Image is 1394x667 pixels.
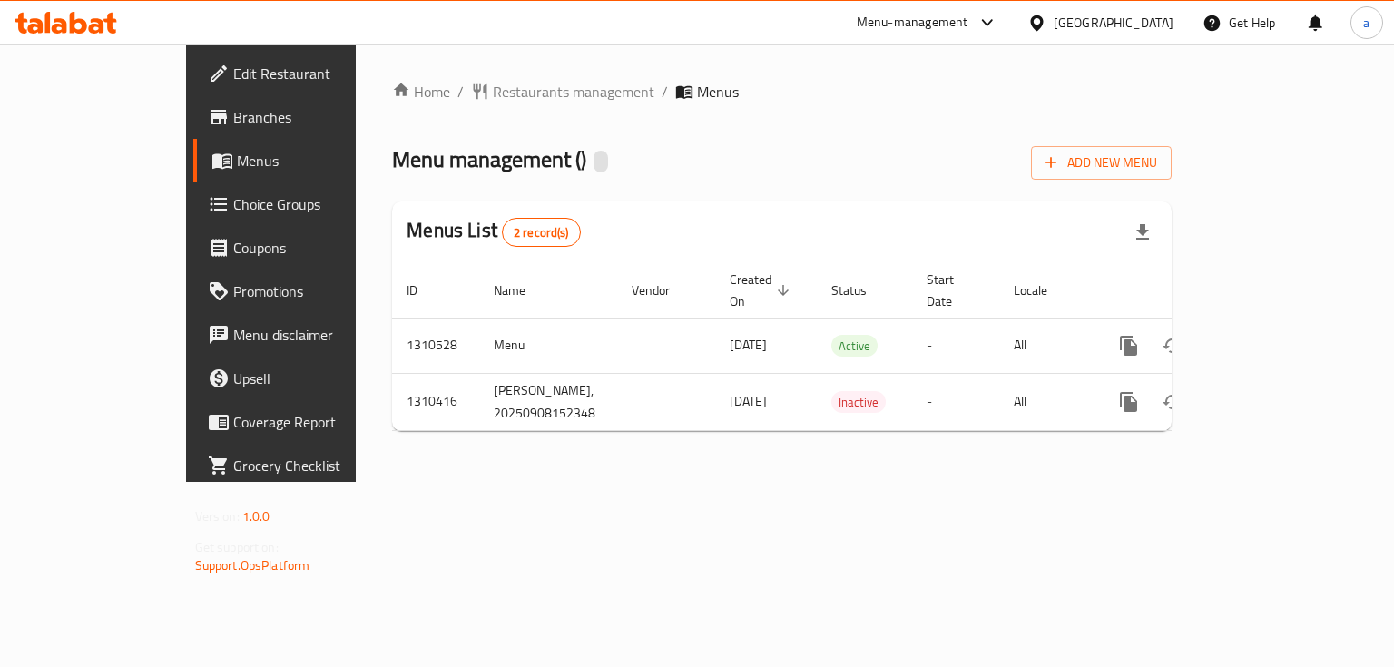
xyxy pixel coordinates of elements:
[193,400,419,444] a: Coverage Report
[927,269,977,312] span: Start Date
[471,81,654,103] a: Restaurants management
[193,226,419,270] a: Coupons
[392,373,479,430] td: 1310416
[392,263,1296,431] table: enhanced table
[233,280,405,302] span: Promotions
[831,336,878,357] span: Active
[233,106,405,128] span: Branches
[831,391,886,413] div: Inactive
[233,193,405,215] span: Choice Groups
[193,95,419,139] a: Branches
[407,217,580,247] h2: Menus List
[193,270,419,313] a: Promotions
[831,335,878,357] div: Active
[1151,324,1194,368] button: Change Status
[195,535,279,559] span: Get support on:
[237,150,405,172] span: Menus
[1363,13,1369,33] span: a
[1045,152,1157,174] span: Add New Menu
[193,357,419,400] a: Upsell
[662,81,668,103] li: /
[730,269,795,312] span: Created On
[1093,263,1296,319] th: Actions
[233,455,405,476] span: Grocery Checklist
[392,81,450,103] a: Home
[479,318,617,373] td: Menu
[392,318,479,373] td: 1310528
[999,373,1093,430] td: All
[831,392,886,413] span: Inactive
[912,318,999,373] td: -
[1031,146,1172,180] button: Add New Menu
[1014,280,1071,301] span: Locale
[999,318,1093,373] td: All
[233,237,405,259] span: Coupons
[242,505,270,528] span: 1.0.0
[233,411,405,433] span: Coverage Report
[632,280,693,301] span: Vendor
[857,12,968,34] div: Menu-management
[697,81,739,103] span: Menus
[494,280,549,301] span: Name
[233,63,405,84] span: Edit Restaurant
[193,182,419,226] a: Choice Groups
[503,224,580,241] span: 2 record(s)
[1107,380,1151,424] button: more
[730,333,767,357] span: [DATE]
[193,139,419,182] a: Menus
[193,313,419,357] a: Menu disclaimer
[1054,13,1173,33] div: [GEOGRAPHIC_DATA]
[493,81,654,103] span: Restaurants management
[1151,380,1194,424] button: Change Status
[730,389,767,413] span: [DATE]
[1107,324,1151,368] button: more
[912,373,999,430] td: -
[831,280,890,301] span: Status
[193,52,419,95] a: Edit Restaurant
[392,81,1172,103] nav: breadcrumb
[479,373,617,430] td: [PERSON_NAME], 20250908152348
[1121,211,1164,254] div: Export file
[233,324,405,346] span: Menu disclaimer
[233,368,405,389] span: Upsell
[195,505,240,528] span: Version:
[195,554,310,577] a: Support.OpsPlatform
[457,81,464,103] li: /
[407,280,441,301] span: ID
[502,218,581,247] div: Total records count
[392,139,586,180] span: Menu management ( )
[193,444,419,487] a: Grocery Checklist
